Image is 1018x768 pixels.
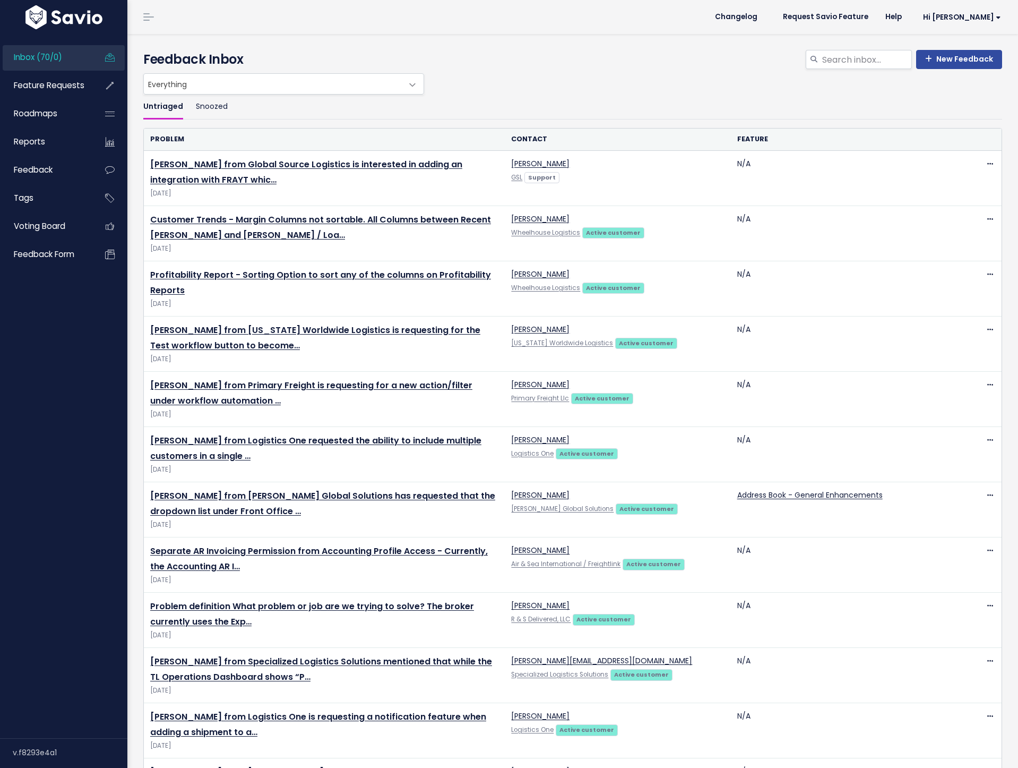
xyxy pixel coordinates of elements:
[511,379,570,390] a: [PERSON_NAME]
[737,490,883,500] a: Address Book - General Enhancements
[3,214,88,238] a: Voting Board
[576,615,631,624] strong: Active customer
[731,537,956,593] td: N/A
[821,50,912,69] input: Search inbox...
[616,503,677,514] a: Active customer
[916,50,1002,69] a: New Feedback
[23,5,105,29] img: logo-white.9d6f32f41409.svg
[910,9,1010,25] a: Hi [PERSON_NAME]
[556,448,617,458] a: Active customer
[511,269,570,279] a: [PERSON_NAME]
[615,337,677,348] a: Active customer
[923,13,1001,21] span: Hi [PERSON_NAME]
[3,130,88,154] a: Reports
[150,711,486,738] a: [PERSON_NAME] from Logistics One is requesting a notification feature when adding a shipment to a…
[511,615,571,624] a: R & S Delivered, LLC
[511,173,522,182] a: GSL
[143,73,424,95] span: Everything
[150,409,498,420] span: [DATE]
[505,129,730,150] th: Contact
[731,427,956,482] td: N/A
[731,129,956,150] th: Feature
[610,669,672,679] a: Active customer
[511,560,620,568] a: Air & Sea International / Freightlink
[731,372,956,427] td: N/A
[528,173,556,182] strong: Support
[150,298,498,310] span: [DATE]
[586,284,641,292] strong: Active customer
[715,13,757,21] span: Changelog
[511,284,580,292] a: Wheelhouse Logistics
[511,655,692,666] a: [PERSON_NAME][EMAIL_ADDRESS][DOMAIN_NAME]
[575,394,629,403] strong: Active customer
[511,505,614,513] a: [PERSON_NAME] Global Solutions
[14,136,45,147] span: Reports
[614,670,669,679] strong: Active customer
[774,9,877,25] a: Request Savio Feature
[571,392,633,403] a: Active customer
[511,214,570,224] a: [PERSON_NAME]
[14,80,84,91] span: Feature Requests
[143,50,1002,69] h4: Feedback Inbox
[511,394,569,403] a: Primary Freight Llc
[511,545,570,556] a: [PERSON_NAME]
[877,9,910,25] a: Help
[511,158,570,169] a: [PERSON_NAME]
[511,339,613,347] a: [US_STATE] Worldwide Logistics
[143,95,1002,120] ul: Filter feature requests
[150,655,492,683] a: [PERSON_NAME] from Specialized Logistics Solutions mentioned that while the TL Operations Dashboa...
[619,505,674,513] strong: Active customer
[3,158,88,182] a: Feedback
[582,227,644,237] a: Active customer
[3,73,88,98] a: Feature Requests
[511,670,608,679] a: Specialized Logistics Solutions
[3,242,88,267] a: Feedback form
[731,317,956,372] td: N/A
[150,324,480,352] a: [PERSON_NAME] from [US_STATE] Worldwide Logistics is requesting for the Test workflow button to b...
[619,339,674,347] strong: Active customer
[511,490,570,500] a: [PERSON_NAME]
[3,45,88,70] a: Inbox (70/0)
[150,685,498,696] span: [DATE]
[150,740,498,752] span: [DATE]
[731,151,956,206] td: N/A
[511,434,570,445] a: [PERSON_NAME]
[150,575,498,586] span: [DATE]
[143,95,183,120] a: Untriaged
[14,192,33,203] span: Tags
[3,186,88,210] a: Tags
[144,129,505,150] th: Problem
[150,630,498,641] span: [DATE]
[150,434,481,462] a: [PERSON_NAME] from Logistics One requested the ability to include multiple customers in a single …
[14,52,62,63] span: Inbox (70/0)
[511,324,570,335] a: [PERSON_NAME]
[511,711,570,721] a: [PERSON_NAME]
[150,214,491,241] a: Customer Trends - Margin Columns not sortable. All Columns between Recent [PERSON_NAME] and [PERS...
[150,464,498,475] span: [DATE]
[144,74,402,94] span: Everything
[731,593,956,648] td: N/A
[150,188,498,199] span: [DATE]
[524,172,559,182] a: Support
[556,724,617,735] a: Active customer
[3,101,88,126] a: Roadmaps
[731,206,956,261] td: N/A
[573,613,634,624] a: Active customer
[511,726,554,734] a: Logistics One
[150,379,472,407] a: [PERSON_NAME] from Primary Freight is requesting for a new action/filter under workflow automation …
[511,228,580,237] a: Wheelhouse Logistics
[731,261,956,317] td: N/A
[511,600,570,611] a: [PERSON_NAME]
[14,220,65,232] span: Voting Board
[559,449,614,458] strong: Active customer
[731,648,956,703] td: N/A
[150,545,488,573] a: Separate AR Invoicing Permission from Accounting Profile Access - Currently, the Accounting AR I…
[196,95,228,120] a: Snoozed
[150,600,474,628] a: Problem definition What problem or job are we trying to solve? The broker currently uses the Exp…
[559,726,614,734] strong: Active customer
[150,490,495,517] a: [PERSON_NAME] from [PERSON_NAME] Global Solutions has requested that the dropdown list under Fron...
[623,558,684,569] a: Active customer
[511,449,554,458] a: Logistics One
[150,158,462,186] a: [PERSON_NAME] from Global Source Logistics is interested in adding an integration with FRAYT whic…
[14,108,57,119] span: Roadmaps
